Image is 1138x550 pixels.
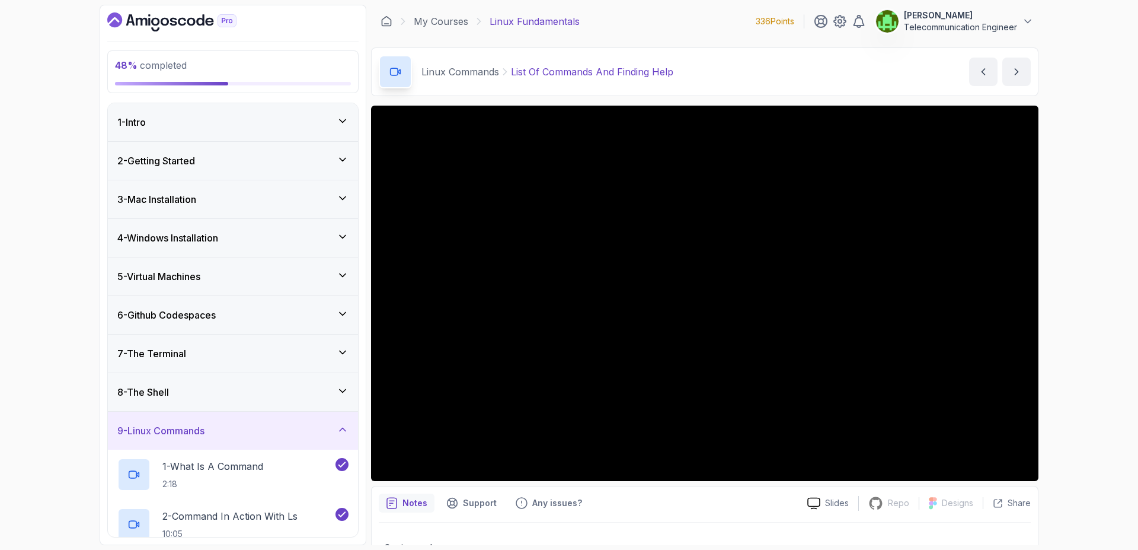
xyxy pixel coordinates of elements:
button: 2-Getting Started [108,142,358,180]
p: Linux Fundamentals [490,14,580,28]
p: 10:05 [162,528,298,540]
a: Dashboard [107,12,264,31]
p: 2:18 [162,478,263,490]
p: 2 - Command In Action With ls [162,509,298,523]
iframe: 5 - List of Commands and finding help [371,106,1038,481]
p: Designs [942,497,973,509]
p: 1 - What Is A Command [162,459,263,473]
button: 1-Intro [108,103,358,141]
button: 3-Mac Installation [108,180,358,218]
button: Feedback button [509,494,589,513]
button: 2-Command In Action With ls10:05 [117,508,349,541]
h3: 8 - The Shell [117,385,169,399]
p: Slides [825,497,849,509]
button: 8-The Shell [108,373,358,411]
a: My Courses [414,14,468,28]
button: 7-The Terminal [108,335,358,373]
h3: 6 - Github Codespaces [117,308,216,322]
span: completed [115,59,187,71]
button: Support button [439,494,504,513]
button: 5-Virtual Machines [108,257,358,295]
p: Telecommunication Engineer [904,21,1017,33]
button: previous content [969,58,998,86]
p: Notes [402,497,427,509]
button: next content [1002,58,1031,86]
h3: 2 - Getting Started [117,154,195,168]
p: [PERSON_NAME] [904,9,1017,21]
button: 6-Github Codespaces [108,296,358,334]
a: Slides [798,497,858,510]
h3: 7 - The Terminal [117,346,186,361]
span: 48 % [115,59,138,71]
p: Repo [888,497,909,509]
p: List Of Commands And Finding Help [511,65,673,79]
p: Any issues? [532,497,582,509]
h3: 1 - Intro [117,115,146,129]
img: user profile image [876,10,899,33]
button: 4-Windows Installation [108,219,358,257]
p: Support [463,497,497,509]
button: 1-What Is A Command2:18 [117,458,349,491]
h3: 9 - Linux Commands [117,424,204,438]
button: user profile image[PERSON_NAME]Telecommunication Engineer [875,9,1034,33]
h3: 4 - Windows Installation [117,231,218,245]
p: Share [1008,497,1031,509]
p: Linux Commands [421,65,499,79]
h3: 5 - Virtual Machines [117,269,200,284]
button: notes button [379,494,434,513]
button: 9-Linux Commands [108,412,358,450]
a: Dashboard [381,15,392,27]
h3: 3 - Mac Installation [117,192,196,206]
button: Share [983,497,1031,509]
p: 336 Points [756,15,794,27]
